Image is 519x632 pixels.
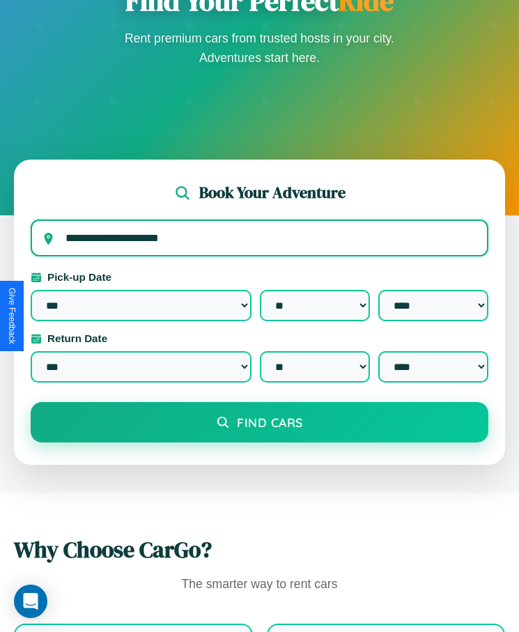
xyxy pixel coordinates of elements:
[121,29,399,68] p: Rent premium cars from trusted hosts in your city. Adventures start here.
[14,585,47,618] div: Open Intercom Messenger
[14,534,505,565] h2: Why Choose CarGo?
[31,271,488,283] label: Pick-up Date
[199,182,346,203] h2: Book Your Adventure
[7,288,17,344] div: Give Feedback
[31,332,488,344] label: Return Date
[14,573,505,596] p: The smarter way to rent cars
[31,402,488,442] button: Find Cars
